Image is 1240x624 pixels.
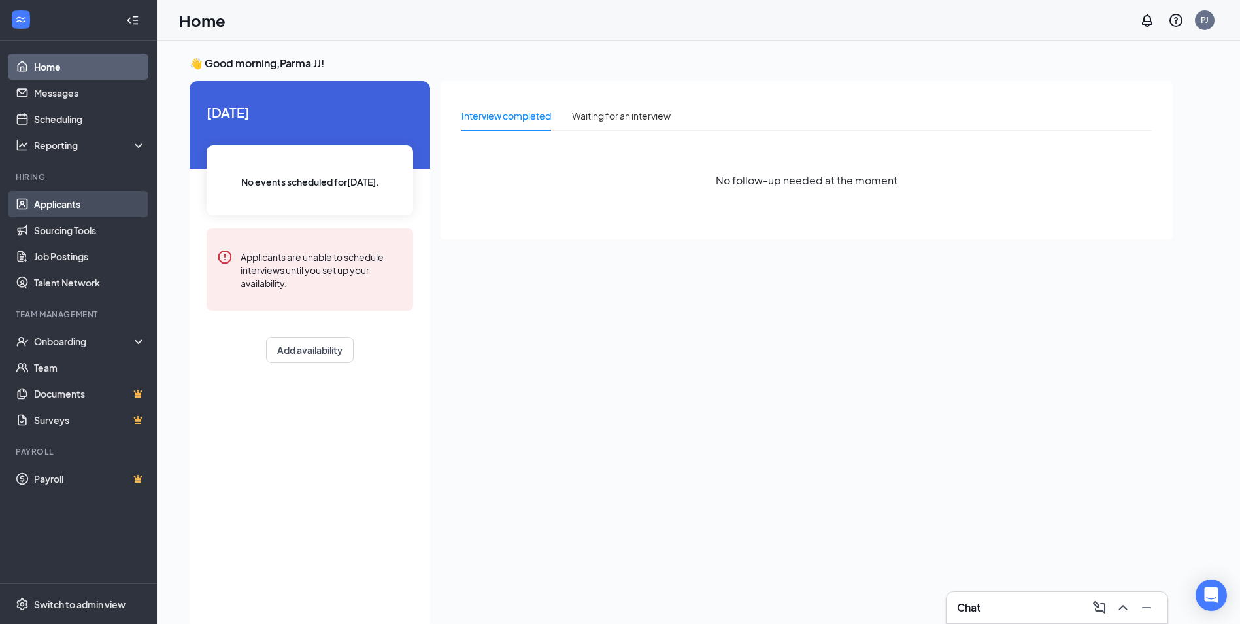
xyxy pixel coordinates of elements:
[1139,12,1155,28] svg: Notifications
[1115,600,1131,615] svg: ChevronUp
[34,335,135,348] div: Onboarding
[34,243,146,269] a: Job Postings
[190,56,1173,71] h3: 👋 Good morning, Parma JJ !
[34,598,126,611] div: Switch to admin view
[716,172,897,188] span: No follow-up needed at the moment
[1168,12,1184,28] svg: QuestionInfo
[34,139,146,152] div: Reporting
[461,109,551,123] div: Interview completed
[34,80,146,106] a: Messages
[16,139,29,152] svg: Analysis
[217,249,233,265] svg: Error
[1089,597,1110,618] button: ComposeMessage
[572,109,671,123] div: Waiting for an interview
[34,217,146,243] a: Sourcing Tools
[957,600,980,615] h3: Chat
[1092,600,1107,615] svg: ComposeMessage
[16,598,29,611] svg: Settings
[179,9,226,31] h1: Home
[34,269,146,296] a: Talent Network
[1201,14,1209,26] div: PJ
[16,335,29,348] svg: UserCheck
[14,13,27,26] svg: WorkstreamLogo
[241,175,379,189] span: No events scheduled for [DATE] .
[34,355,146,381] a: Team
[1113,597,1133,618] button: ChevronUp
[266,337,354,363] button: Add availability
[34,466,146,492] a: PayrollCrown
[126,14,139,27] svg: Collapse
[1136,597,1157,618] button: Minimize
[16,171,143,182] div: Hiring
[34,54,146,80] a: Home
[1196,580,1227,611] div: Open Intercom Messenger
[34,191,146,217] a: Applicants
[16,446,143,457] div: Payroll
[1139,600,1154,615] svg: Minimize
[16,309,143,320] div: Team Management
[241,249,403,290] div: Applicants are unable to schedule interviews until you set up your availability.
[207,102,413,122] span: [DATE]
[34,106,146,132] a: Scheduling
[34,407,146,433] a: SurveysCrown
[34,381,146,407] a: DocumentsCrown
